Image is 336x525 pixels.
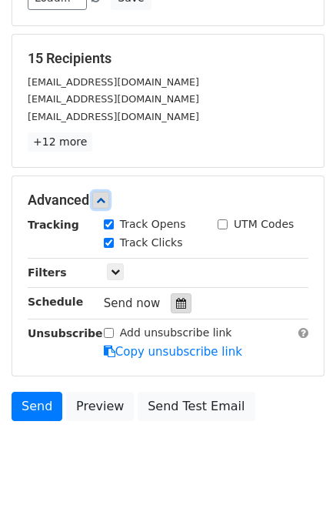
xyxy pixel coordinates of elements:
[28,266,67,279] strong: Filters
[120,235,183,251] label: Track Clicks
[28,111,199,122] small: [EMAIL_ADDRESS][DOMAIN_NAME]
[28,327,103,339] strong: Unsubscribe
[234,216,294,232] label: UTM Codes
[104,345,242,359] a: Copy unsubscribe link
[104,296,161,310] span: Send now
[12,392,62,421] a: Send
[66,392,134,421] a: Preview
[120,216,186,232] label: Track Opens
[28,93,199,105] small: [EMAIL_ADDRESS][DOMAIN_NAME]
[259,451,336,525] iframe: Chat Widget
[28,219,79,231] strong: Tracking
[120,325,232,341] label: Add unsubscribe link
[28,76,199,88] small: [EMAIL_ADDRESS][DOMAIN_NAME]
[28,296,83,308] strong: Schedule
[28,192,308,209] h5: Advanced
[28,50,308,67] h5: 15 Recipients
[138,392,254,421] a: Send Test Email
[28,132,92,152] a: +12 more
